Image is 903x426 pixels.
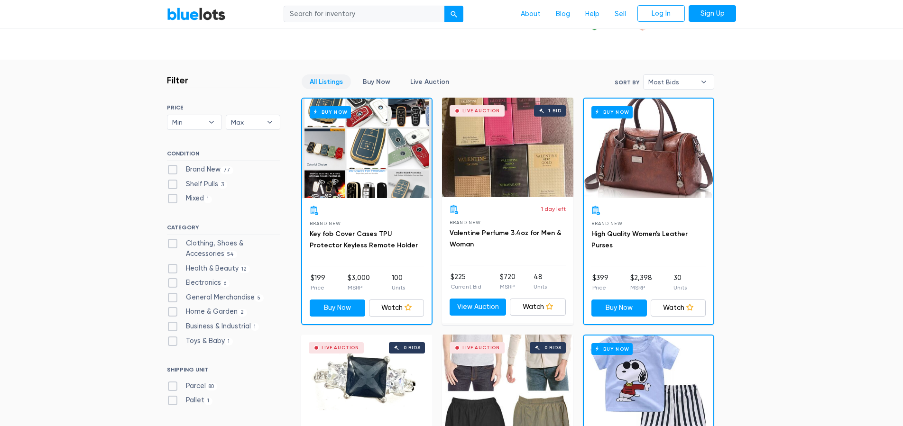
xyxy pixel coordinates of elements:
li: $720 [500,272,516,291]
span: 1 [204,398,212,405]
p: Price [592,283,608,292]
h6: CONDITION [167,150,280,161]
p: Units [534,282,547,291]
span: Min [172,115,203,129]
li: $2,398 [630,273,652,292]
p: MSRP [630,283,652,292]
label: Business & Industrial [167,321,259,332]
div: Live Auction [322,345,359,350]
a: Log In [637,5,685,22]
span: Brand New [591,221,622,226]
li: 100 [392,273,405,292]
li: $225 [451,272,481,291]
input: Search for inventory [284,6,445,23]
label: Health & Beauty [167,263,250,274]
a: Valentine Perfume 3.4oz for Men & Woman [450,229,561,248]
a: Buy Now [355,74,398,89]
p: MSRP [500,282,516,291]
a: High Quality Women's Leather Purses [591,230,688,249]
a: Buy Now [591,299,647,317]
h3: Filter [167,74,188,86]
li: 48 [534,272,547,291]
a: Help [578,5,607,23]
span: Most Bids [648,75,696,89]
label: General Merchandise [167,292,264,303]
label: Home & Garden [167,307,247,317]
span: 1 [204,196,212,203]
h6: CATEGORY [167,224,280,235]
span: 2 [238,309,247,317]
label: Pallet [167,395,212,406]
span: 80 [206,383,217,390]
p: Price [311,283,325,292]
a: Blog [548,5,578,23]
a: All Listings [302,74,351,89]
div: Live Auction [462,109,500,113]
a: Live Auction [402,74,457,89]
h6: SHIPPING UNIT [167,366,280,377]
p: 1 day left [541,205,566,213]
span: 5 [255,294,264,302]
a: Buy Now [310,299,365,317]
div: 0 bids [404,345,421,350]
label: Sort By [615,78,639,87]
li: $399 [592,273,608,292]
span: 54 [224,251,237,258]
div: Live Auction [462,345,500,350]
p: Units [392,283,405,292]
a: Key fob Cover Cases TPU Protector Keyless Remote Holder [310,230,418,249]
a: View Auction [450,299,506,316]
a: Watch [510,299,566,316]
a: Watch [651,299,706,317]
b: ▾ [202,115,221,129]
span: Brand New [450,220,480,225]
label: Electronics [167,278,230,288]
h6: Buy Now [310,106,351,118]
label: Parcel [167,381,217,391]
label: Toys & Baby [167,336,233,346]
li: $3,000 [348,273,370,292]
b: ▾ [694,75,714,89]
p: Units [673,283,687,292]
label: Mixed [167,193,212,204]
label: Clothing, Shoes & Accessories [167,238,280,259]
a: Watch [369,299,424,317]
a: Live Auction 1 bid [442,98,573,197]
a: Buy Now [302,99,432,198]
a: Sign Up [689,5,736,22]
h6: Buy Now [591,106,633,118]
label: Shelf Pulls [167,179,227,190]
span: 1 [225,338,233,345]
span: Max [231,115,262,129]
h6: PRICE [167,104,280,111]
h6: Buy Now [591,343,633,355]
span: 1 [251,323,259,331]
span: 12 [239,265,250,273]
li: $199 [311,273,325,292]
a: Sell [607,5,634,23]
p: Current Bid [451,282,481,291]
span: 77 [221,166,233,174]
div: 1 bid [548,109,561,113]
a: BlueLots [167,7,226,21]
li: 30 [673,273,687,292]
span: 3 [218,181,227,189]
b: ▾ [260,115,280,129]
span: 6 [221,280,230,287]
a: About [513,5,548,23]
div: 0 bids [544,345,562,350]
a: Buy Now [584,99,713,198]
span: Brand New [310,221,341,226]
p: MSRP [348,283,370,292]
label: Brand New [167,164,233,175]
